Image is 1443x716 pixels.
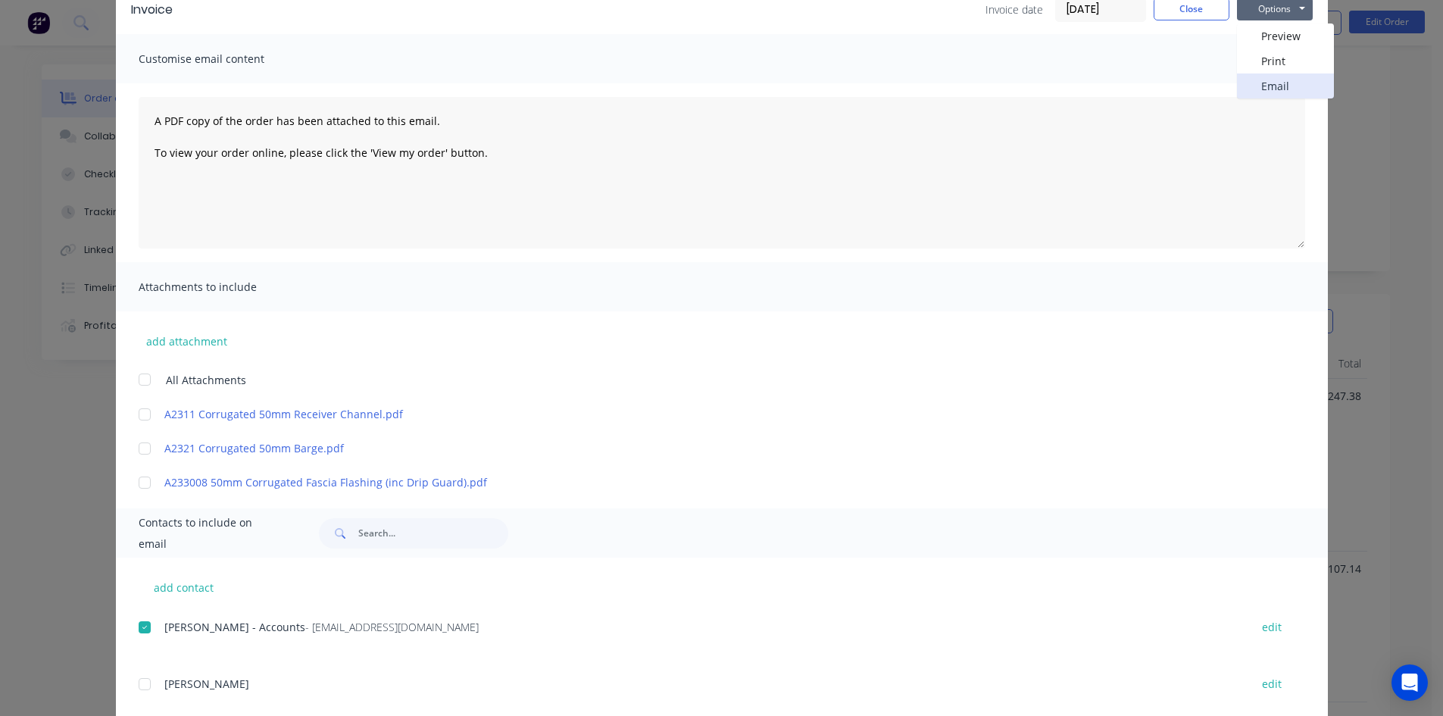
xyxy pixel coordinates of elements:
span: [PERSON_NAME] - Accounts [164,620,305,634]
span: Invoice date [985,2,1043,17]
button: Print [1237,48,1334,73]
button: edit [1253,674,1291,694]
span: Contacts to include on email [139,512,282,555]
div: Invoice [131,1,173,19]
span: All Attachments [166,372,246,388]
input: Search... [358,518,508,549]
button: Email [1237,73,1334,98]
button: edit [1253,617,1291,637]
button: add contact [139,576,230,599]
div: Open Intercom Messenger [1391,664,1428,701]
button: add attachment [139,330,235,352]
span: Customise email content [139,48,305,70]
button: Preview [1237,23,1334,48]
textarea: A PDF copy of the order has been attached to this email. To view your order online, please click ... [139,97,1305,249]
span: [PERSON_NAME] [164,677,249,691]
a: A233008 50mm Corrugated Fascia Flashing (inc Drip Guard).pdf [164,474,1235,490]
span: - [EMAIL_ADDRESS][DOMAIN_NAME] [305,620,479,634]
a: A2311 Corrugated 50mm Receiver Channel.pdf [164,406,1235,422]
a: A2321 Corrugated 50mm Barge.pdf [164,440,1235,456]
span: Attachments to include [139,277,305,298]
